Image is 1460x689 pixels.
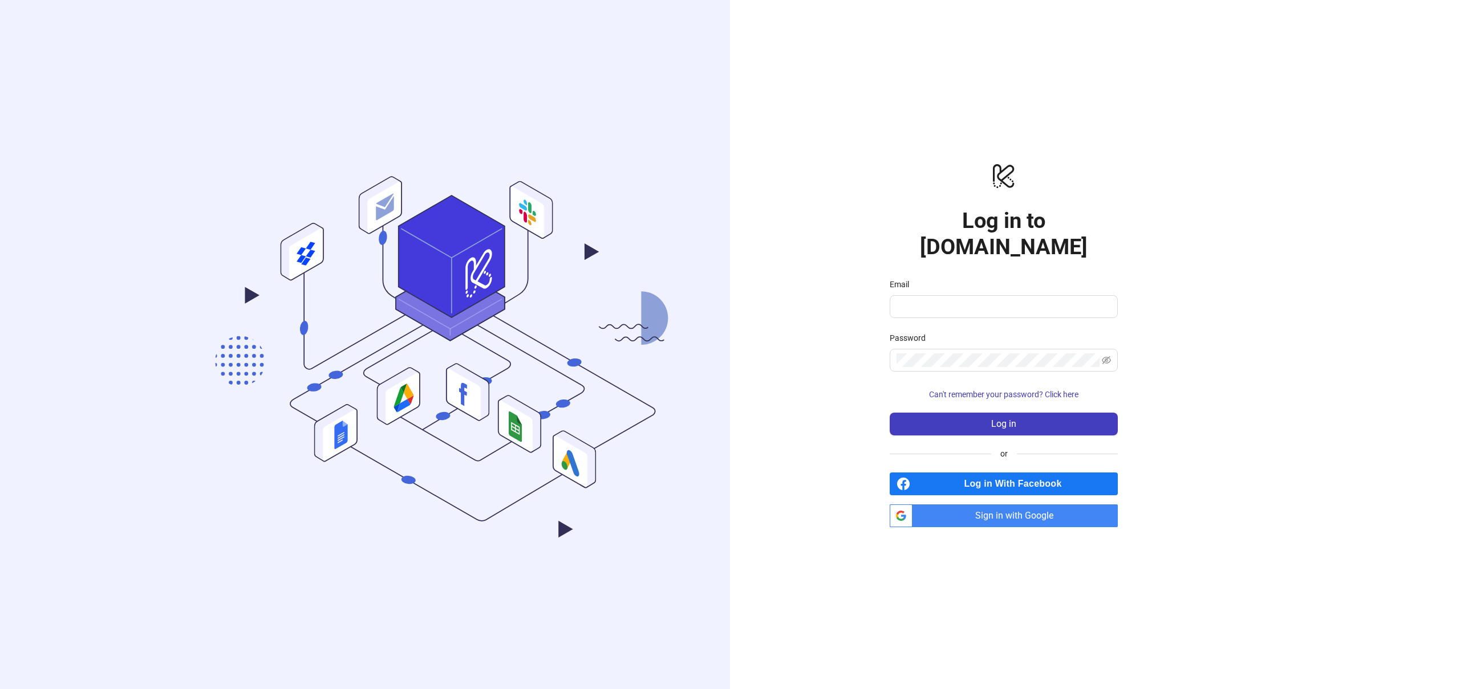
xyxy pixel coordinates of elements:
button: Can't remember your password? Click here [890,385,1118,403]
span: Sign in with Google [917,504,1118,527]
span: or [991,447,1017,460]
span: Can't remember your password? Click here [929,390,1078,399]
span: Log in With Facebook [915,472,1118,495]
a: Log in With Facebook [890,472,1118,495]
h1: Log in to [DOMAIN_NAME] [890,207,1118,260]
span: eye-invisible [1102,356,1111,365]
label: Password [890,332,933,344]
input: Email [897,300,1109,313]
input: Password [897,353,1100,367]
span: Log in [991,419,1016,429]
label: Email [890,278,916,291]
button: Log in [890,413,1118,435]
a: Can't remember your password? Click here [890,390,1118,399]
a: Sign in with Google [890,504,1118,527]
